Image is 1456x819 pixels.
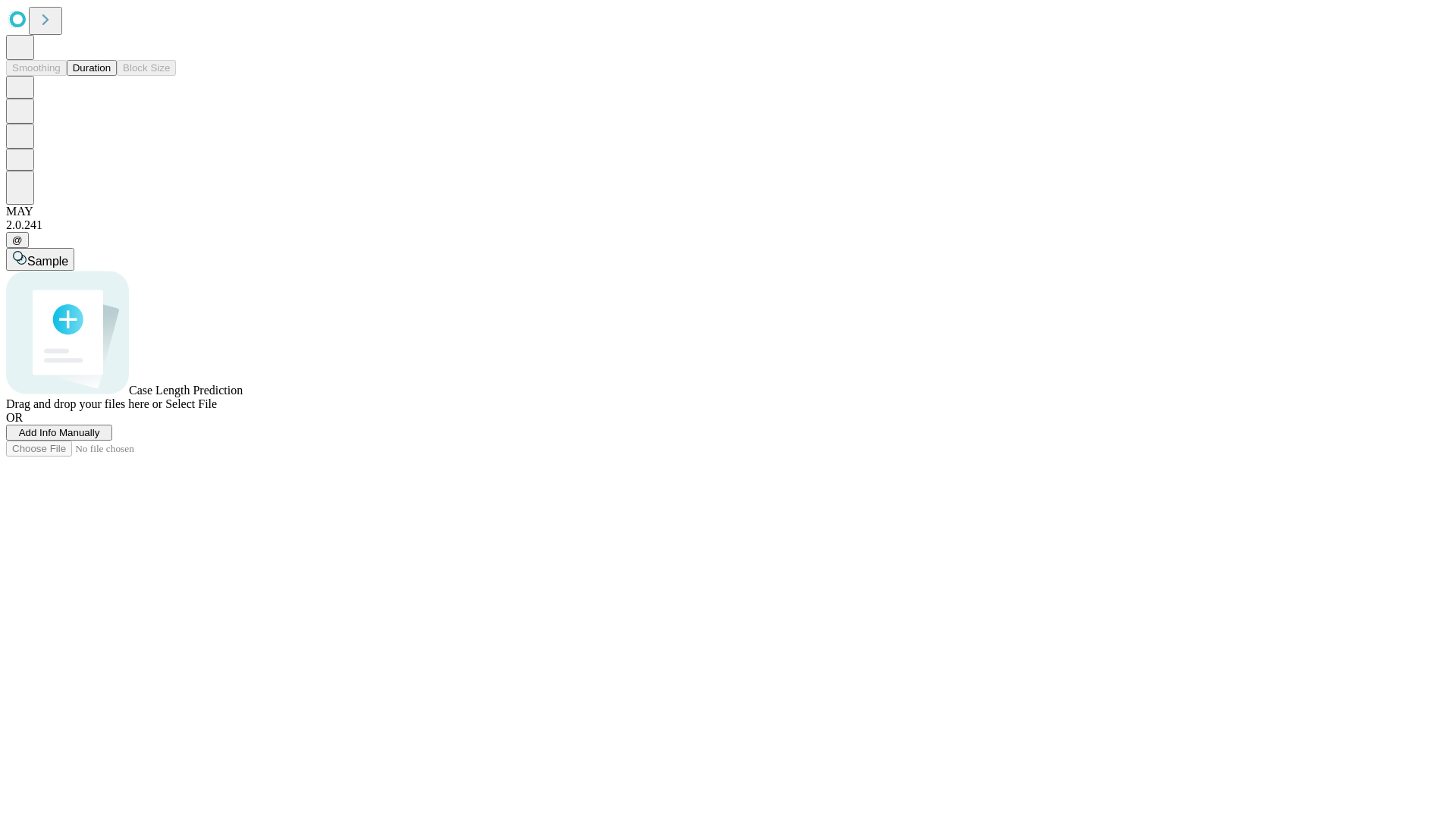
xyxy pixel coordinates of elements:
[6,60,67,76] button: Smoothing
[6,397,162,410] span: Drag and drop your files here or
[6,248,74,271] button: Sample
[6,425,112,441] button: Add Info Manually
[6,411,23,424] span: OR
[27,255,68,268] span: Sample
[129,384,243,397] span: Case Length Prediction
[67,60,117,76] button: Duration
[165,397,217,410] span: Select File
[6,218,1450,232] div: 2.0.241
[117,60,176,76] button: Block Size
[19,427,100,438] span: Add Info Manually
[6,232,29,248] button: @
[12,234,23,246] span: @
[6,205,1450,218] div: MAY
